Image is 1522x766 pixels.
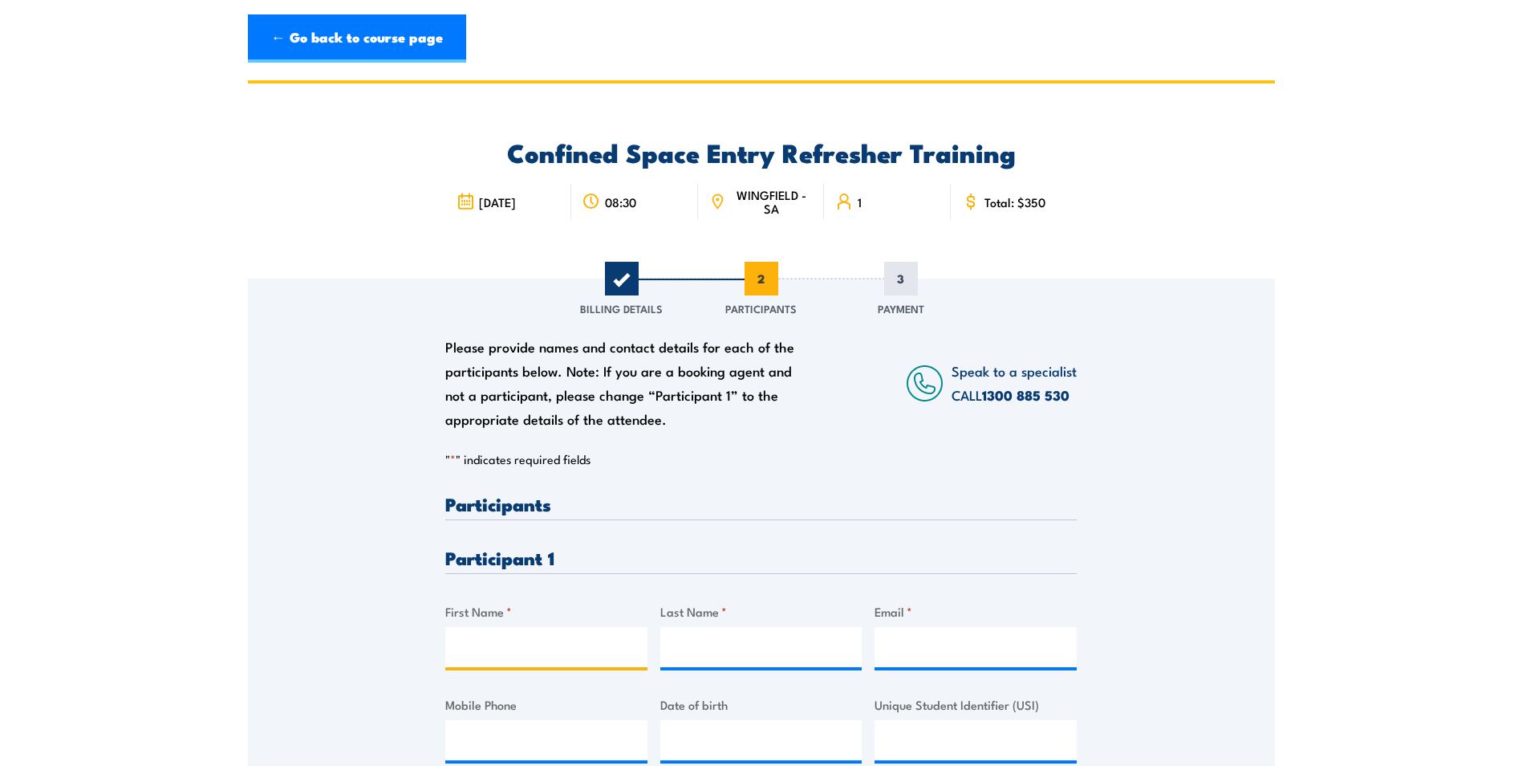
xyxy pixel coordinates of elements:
[984,195,1045,209] span: Total: $350
[605,195,636,209] span: 08:30
[248,14,466,63] a: ← Go back to course page
[445,335,810,431] div: Please provide names and contact details for each of the participants below. Note: If you are a b...
[858,195,862,209] span: 1
[479,195,516,209] span: [DATE]
[875,602,1077,621] label: Email
[730,188,813,215] span: WINGFIELD - SA
[952,361,1077,405] span: Speak to a specialist CALL
[445,695,647,714] label: Mobile Phone
[580,300,663,316] span: Billing Details
[445,495,1077,513] h3: Participants
[878,300,924,316] span: Payment
[445,451,1077,467] p: " " indicates required fields
[884,262,918,295] span: 3
[445,602,647,621] label: First Name
[660,602,862,621] label: Last Name
[605,262,639,295] span: 1
[982,385,1069,405] a: 1300 885 530
[660,695,862,714] label: Date of birth
[445,548,1077,567] h3: Participant 1
[725,300,797,316] span: Participants
[875,695,1077,714] label: Unique Student Identifier (USI)
[745,262,778,295] span: 2
[445,141,1077,163] h2: Confined Space Entry Refresher Training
